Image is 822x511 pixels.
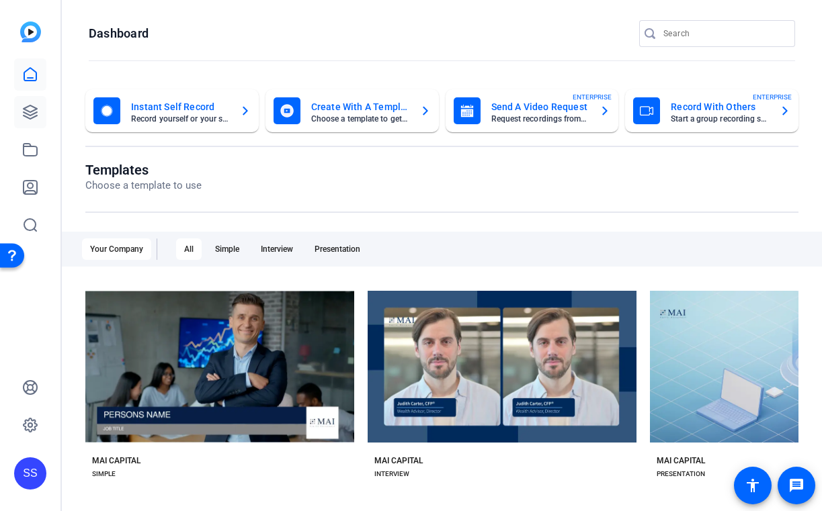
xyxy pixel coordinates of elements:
div: SS [14,457,46,490]
mat-card-subtitle: Start a group recording session [671,115,769,123]
button: Instant Self RecordRecord yourself or your screen [85,89,259,132]
mat-card-subtitle: Choose a template to get started [311,115,409,123]
mat-card-title: Record With Others [671,99,769,115]
input: Search [663,26,784,42]
span: ENTERPRISE [753,92,792,102]
mat-card-subtitle: Record yourself or your screen [131,115,229,123]
div: INTERVIEW [374,469,409,479]
mat-card-subtitle: Request recordings from anyone, anywhere [491,115,589,123]
div: Simple [207,238,247,260]
div: Presentation [306,238,368,260]
p: Choose a template to use [85,178,202,193]
mat-card-title: Instant Self Record [131,99,229,115]
div: Interview [253,238,301,260]
h1: Dashboard [89,26,149,42]
span: ENTERPRISE [573,92,612,102]
button: Record With OthersStart a group recording sessionENTERPRISE [625,89,798,132]
div: PRESENTATION [657,469,705,479]
div: SIMPLE [92,469,116,479]
div: MAI CAPITAL [92,455,140,466]
div: All [176,238,202,260]
img: blue-gradient.svg [20,21,41,42]
mat-icon: accessibility [745,477,761,494]
mat-icon: message [788,477,805,494]
button: Send A Video RequestRequest recordings from anyone, anywhereENTERPRISE [446,89,619,132]
mat-card-title: Create With A Template [311,99,409,115]
mat-card-title: Send A Video Request [491,99,589,115]
h1: Templates [85,162,202,178]
div: MAI CAPITAL [657,455,705,466]
button: Create With A TemplateChoose a template to get started [265,89,439,132]
div: Your Company [82,238,151,260]
div: MAI CAPITAL [374,455,423,466]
